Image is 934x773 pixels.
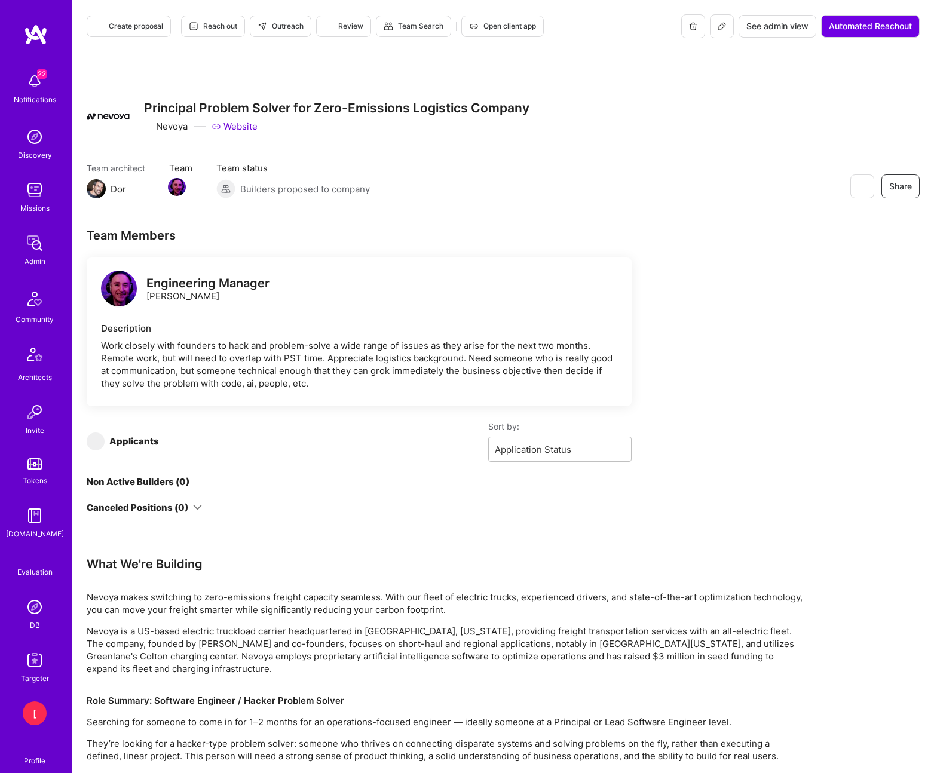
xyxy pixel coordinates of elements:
[87,113,130,120] img: Company Logo
[87,716,804,728] p: Searching for someone to come in for 1–2 months for an operations-focused engineer — ideally some...
[20,742,50,766] a: Profile
[144,120,188,133] div: Nevoya
[131,184,140,194] i: icon Mail
[821,15,920,38] button: Automated Reachout
[189,21,237,32] span: Reach out
[94,21,163,32] span: Create proposal
[20,701,50,725] a: [
[91,437,100,446] i: icon Applicant
[169,162,192,174] span: Team
[240,183,370,195] span: Builders proposed to company
[169,177,185,197] a: Team Member Avatar
[101,339,617,389] div: Work closely with founders to hack and problem-solve a wide range of issues as they arise for the...
[23,400,47,424] img: Invite
[881,174,920,198] button: Share
[87,501,188,514] div: Canceled Positions (0)
[258,21,304,32] span: Outreach
[87,591,804,616] p: Nevoya makes switching to zero-emissions freight capacity seamless. With our fleet of electric tr...
[212,120,258,133] a: Website
[488,421,632,432] label: Sort by:
[146,277,270,290] div: Engineering Manager
[216,162,370,174] span: Team status
[18,371,52,384] div: Architects
[30,619,40,631] div: DB
[384,21,443,32] span: Team Search
[20,202,50,214] div: Missions
[16,313,54,326] div: Community
[376,16,451,37] button: Team Search
[495,443,571,456] div: Application Status
[20,284,49,313] img: Community
[739,15,816,38] button: See admin view
[250,16,311,37] button: Outreach
[23,69,47,93] img: bell
[23,504,47,527] img: guide book
[14,93,56,106] div: Notifications
[25,255,45,268] div: Admin
[746,20,809,32] span: See admin view
[23,701,47,725] div: [
[216,179,235,198] img: Builders proposed to company
[23,125,47,149] img: discovery
[23,178,47,202] img: teamwork
[144,100,529,115] h3: Principal Problem Solver for Zero-Emissions Logistics Company
[87,695,344,706] strong: Role Summary: Software Engineer / Hacker Problem Solver
[194,477,203,486] i: icon ArrowDown
[17,566,53,578] div: Evaluation
[101,271,137,306] img: logo
[87,228,632,243] div: Team Members
[316,16,371,37] button: Review
[24,754,45,766] div: Profile
[101,322,617,335] div: Description
[26,424,44,437] div: Invite
[23,474,47,487] div: Tokens
[37,69,47,79] span: 22
[87,162,145,174] span: Team architect
[461,16,544,37] button: Open client app
[6,527,64,540] div: [DOMAIN_NAME]
[23,595,47,619] img: Admin Search
[27,458,42,470] img: tokens
[193,503,202,512] i: icon ArrowDown
[87,625,804,675] p: Nevoya is a US-based electric truckload carrier headquartered in [GEOGRAPHIC_DATA], [US_STATE], p...
[87,737,804,762] p: They’re looking for a hacker-type problem solver: someone who thrives on connecting disparate sys...
[617,446,623,452] i: icon Chevron
[857,182,866,191] i: icon EyeClosed
[889,180,912,192] span: Share
[94,22,104,31] i: icon Proposal
[87,476,189,488] div: Non Active Builders (0)
[146,277,270,302] div: [PERSON_NAME]
[163,437,172,446] i: icon ArrowDown
[168,178,186,196] img: Team Member Avatar
[829,20,912,32] span: Automated Reachout
[469,21,536,32] span: Open client app
[23,231,47,255] img: admin teamwork
[324,22,333,31] i: icon Targeter
[23,648,47,672] img: Skill Targeter
[87,556,804,572] div: What We're Building
[21,672,49,685] div: Targeter
[24,24,48,45] img: logo
[111,183,126,195] div: Dor
[20,342,49,371] img: Architects
[87,16,171,37] button: Create proposal
[324,21,363,32] span: Review
[101,271,137,309] a: logo
[18,149,52,161] div: Discovery
[87,179,106,198] img: Team Architect
[144,122,154,131] i: icon CompanyGray
[30,557,39,566] i: icon SelectionTeam
[181,16,245,37] button: Reach out
[109,435,159,447] div: Applicants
